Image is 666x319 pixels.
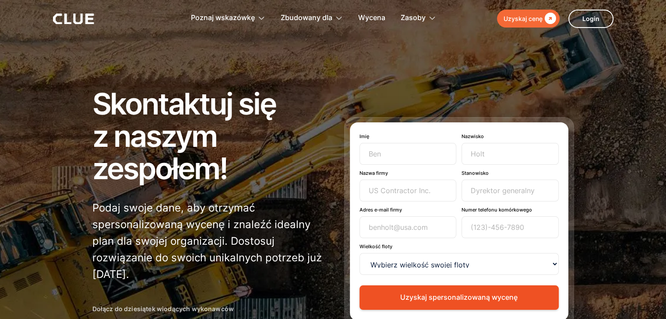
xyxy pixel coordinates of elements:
font:  [545,13,556,24]
input: US Contractor Inc. [359,180,457,201]
font: Imię [359,133,369,139]
input: Dyrektor generalny [462,180,559,201]
font: z naszym zespołem! [92,118,227,186]
input: benholt@usa.com [359,216,457,238]
font: Zbudowany dla [281,13,332,22]
font: Podaj swoje dane, aby otrzymać spersonalizowaną wycenę i znaleźć idealny plan dla swojej organiza... [92,201,322,281]
font: Wycena [358,13,385,22]
font: Stanowisko [462,170,489,176]
font: Numer telefonu komórkowego [462,207,532,213]
font: Poznaj wskazówkę [191,13,255,22]
div: Zasoby [401,4,436,32]
font: Adres e-mail firmy [359,207,402,213]
font: Uzyskaj cenę [504,15,543,22]
font: Nazwisko [462,133,484,139]
button: Uzyskaj spersonalizowaną wycenę [359,285,559,309]
a: Login [568,10,613,28]
input: (123)-456-7890 [462,216,559,238]
font: Wielkość floty [359,243,392,250]
font: Dołącz do dziesiątek wiodących wykonawców [92,305,234,312]
input: Holt [462,143,559,165]
div: Poznaj wskazówkę [191,4,265,32]
font: Skontaktuj się [92,86,276,121]
font: Uzyskaj spersonalizowaną wycenę [400,293,518,302]
font: Nazwa firmy [359,170,388,176]
a: Uzyskaj cenę [497,10,560,28]
input: Ben [359,143,457,165]
a: Wycena [358,4,385,32]
div: Zbudowany dla [281,4,343,32]
font: Login [582,15,599,22]
font: Zasoby [401,13,426,22]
